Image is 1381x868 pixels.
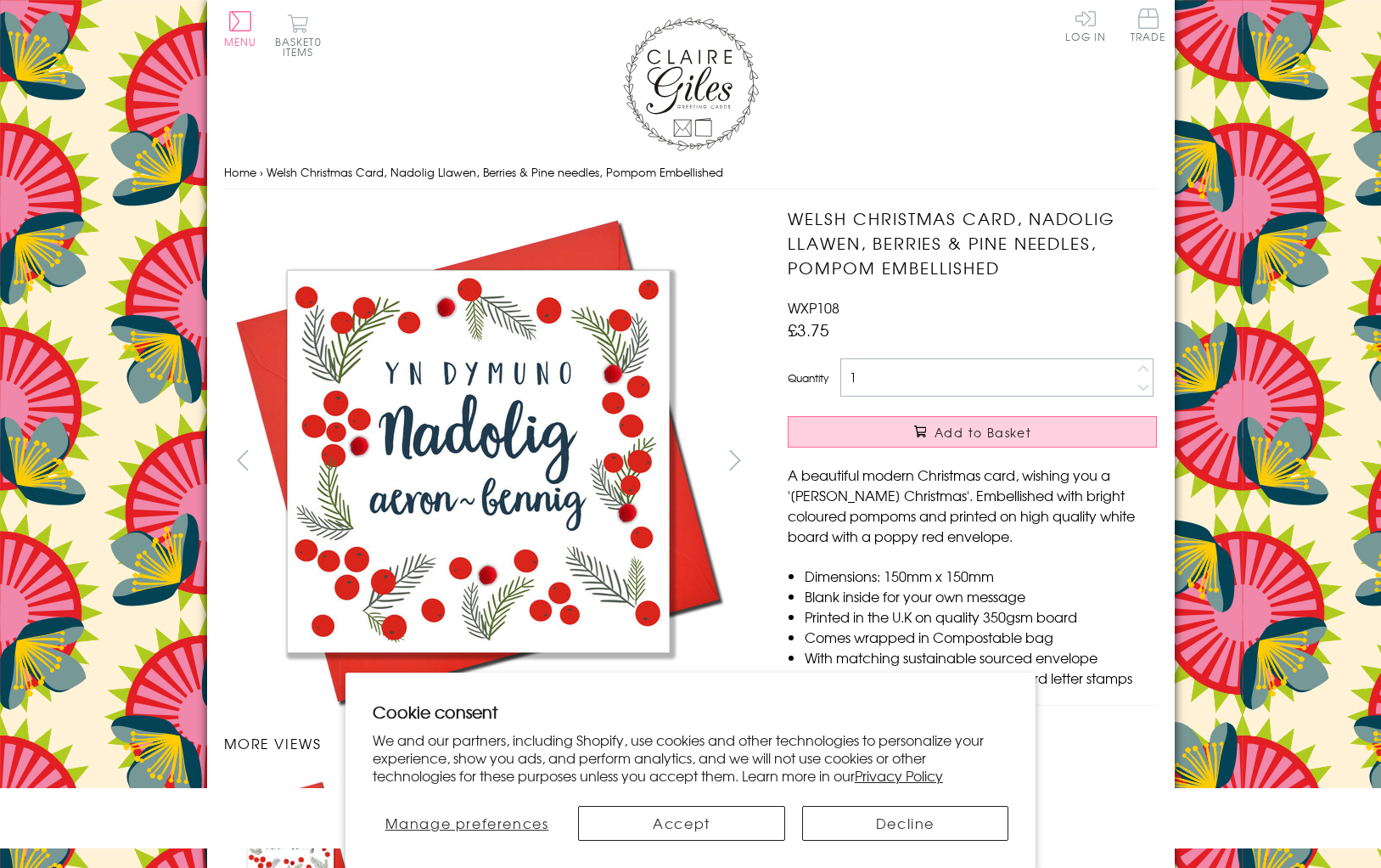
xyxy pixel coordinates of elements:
li: Comes wrapped in Compostable bag [805,627,1157,647]
li: Dimensions: 150mm x 150mm [805,566,1157,586]
span: Manage preferences [385,813,549,833]
span: £3.75 [788,318,829,341]
button: Menu [224,11,257,47]
span: WXP108 [788,297,839,318]
button: next [716,441,754,479]
li: Blank inside for your own message [805,586,1157,606]
button: Add to Basket [788,416,1157,448]
button: Accept [578,806,785,841]
p: We and our partners, including Shopify, use cookies and other technologies to personalize your ex... [373,731,1009,784]
img: Welsh Christmas Card, Nadolig Llawen, Berries & Pine needles, Pompom Embellished [223,206,733,716]
li: Printed in the U.K on quality 350gsm board [805,606,1157,627]
h2: Cookie consent [373,700,1009,724]
span: 0 items [283,34,322,59]
button: prev [224,441,262,479]
button: Manage preferences [373,806,561,841]
span: Trade [1131,8,1166,42]
span: › [260,164,263,180]
li: With matching sustainable sourced envelope [805,647,1157,668]
p: A beautiful modern Christmas card, wishing you a '[PERSON_NAME] Christmas'. Embellished with brig... [788,465,1157,546]
span: Menu [224,34,257,49]
a: Home [224,164,256,180]
button: Decline [802,806,1009,841]
img: Welsh Christmas Card, Nadolig Llawen, Berries & Pine needles, Pompom Embellished [754,206,1263,614]
span: Welsh Christmas Card, Nadolig Llawen, Berries & Pine needles, Pompom Embellished [267,164,723,180]
span: Add to Basket [935,424,1031,441]
button: Basket0 items [275,14,322,57]
a: Privacy Policy [855,765,943,786]
label: Quantity [788,370,828,386]
li: Can be sent with Royal Mail standard letter stamps [805,668,1157,688]
img: Claire Giles Greetings Cards [623,17,759,151]
a: Log In [1065,8,1106,42]
h1: Welsh Christmas Card, Nadolig Llawen, Berries & Pine needles, Pompom Embellished [788,206,1157,279]
h3: More views [224,733,755,753]
a: Trade [1131,8,1166,45]
nav: breadcrumbs [224,155,1158,190]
